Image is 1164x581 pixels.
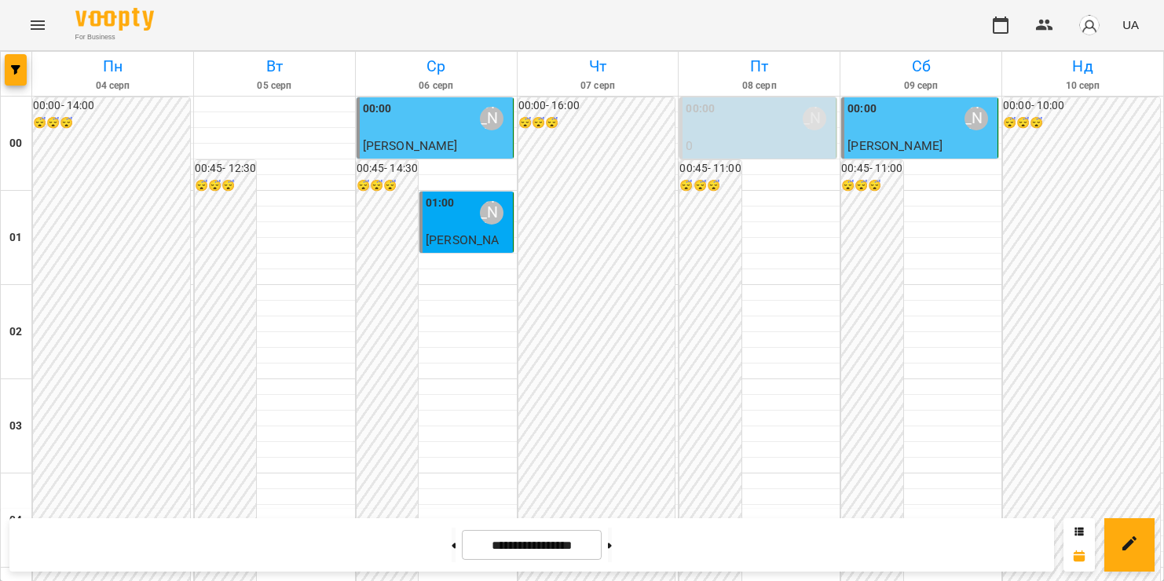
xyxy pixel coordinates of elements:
h6: 😴😴😴 [518,115,675,132]
button: UA [1116,10,1145,39]
h6: 10 серп [1005,79,1161,93]
span: UA [1122,16,1139,33]
label: 00:00 [363,100,392,118]
p: індивід шч 45 хв [363,155,510,174]
img: avatar_s.png [1078,14,1100,36]
div: Зверєва Анастасія [965,107,988,130]
h6: Нд [1005,54,1161,79]
label: 00:00 [686,100,715,118]
h6: 00:45 - 14:30 [357,160,418,177]
button: Menu [19,6,57,44]
p: індивід шч 45 хв [847,155,994,174]
h6: Вт [196,54,353,79]
span: [PERSON_NAME] [363,138,458,153]
p: 0 [686,137,833,155]
h6: 04 серп [35,79,191,93]
h6: 01 [9,229,22,247]
h6: 😴😴😴 [679,177,741,195]
h6: 00:45 - 11:00 [679,160,741,177]
p: індивід шч 45 хв ([PERSON_NAME] ) [686,155,833,192]
div: Зверєва Анастасія [803,107,826,130]
h6: 00:00 - 10:00 [1003,97,1160,115]
h6: 00 [9,135,22,152]
div: Зверєва Анастасія [480,201,503,225]
h6: 02 [9,323,22,341]
div: Зверєва Анастасія [480,107,503,130]
h6: 03 [9,418,22,435]
label: 00:00 [847,100,877,118]
h6: 08 серп [681,79,837,93]
h6: 😴😴😴 [195,177,256,195]
span: [PERSON_NAME] [847,138,943,153]
h6: 09 серп [843,79,999,93]
h6: 06 серп [358,79,514,93]
label: 01:00 [426,195,455,212]
h6: Чт [520,54,676,79]
span: [PERSON_NAME] [426,232,499,266]
img: Voopty Logo [75,8,154,31]
h6: 07 серп [520,79,676,93]
h6: 😴😴😴 [841,177,902,195]
span: For Business [75,32,154,42]
h6: 00:00 - 14:00 [33,97,190,115]
h6: Пт [681,54,837,79]
h6: 00:45 - 11:00 [841,160,902,177]
h6: 😴😴😴 [357,177,418,195]
h6: Ср [358,54,514,79]
h6: 😴😴😴 [33,115,190,132]
h6: 05 серп [196,79,353,93]
h6: 00:00 - 16:00 [518,97,675,115]
h6: 00:45 - 12:30 [195,160,256,177]
h6: Пн [35,54,191,79]
h6: Сб [843,54,999,79]
h6: 😴😴😴 [1003,115,1160,132]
